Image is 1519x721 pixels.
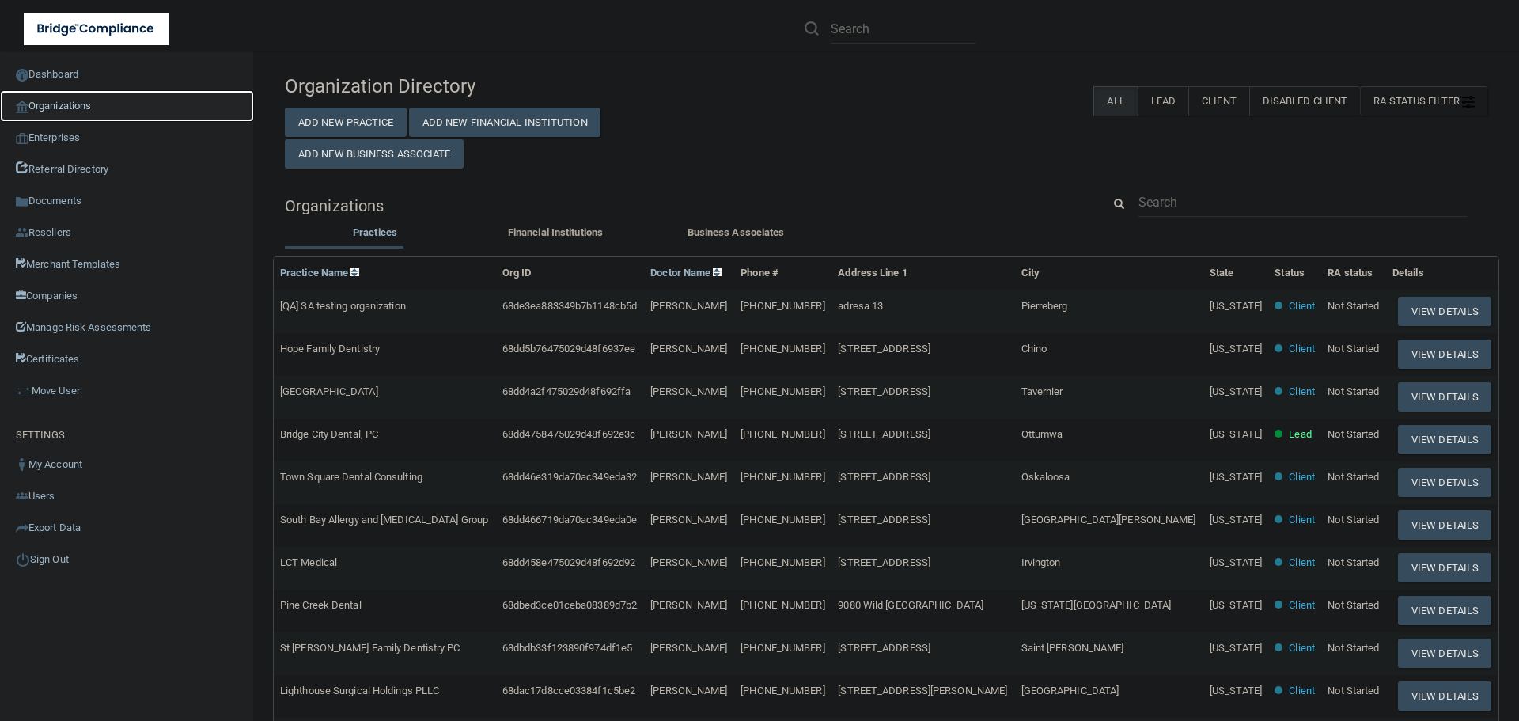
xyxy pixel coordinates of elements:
input: Search [1138,188,1468,217]
th: City [1015,257,1203,290]
img: briefcase.64adab9b.png [16,383,32,399]
button: Add New Financial Institution [409,108,600,137]
span: [PHONE_NUMBER] [741,685,824,696]
button: View Details [1398,639,1491,668]
li: Business Associate [646,223,826,246]
img: ic_user_dark.df1a06c3.png [16,458,28,471]
li: Practices [285,223,465,246]
span: [PERSON_NAME] [650,471,727,483]
span: 68dd5b76475029d48f6937ee [502,343,635,355]
span: [PERSON_NAME] [650,556,727,568]
span: RA Status Filter [1373,95,1475,107]
span: [STREET_ADDRESS] [838,343,930,355]
span: Pine Creek Dental [280,599,362,611]
span: [QA] SA testing organization [280,300,406,312]
img: ic_power_dark.7ecde6b1.png [16,552,30,567]
span: 68dd458e475029d48f692d92 [502,556,635,568]
span: [US_STATE] [1210,385,1262,397]
span: [STREET_ADDRESS] [838,428,930,440]
a: Practice Name [280,267,359,279]
span: Bridge City Dental, PC [280,428,378,440]
span: [STREET_ADDRESS] [838,514,930,526]
span: [PERSON_NAME] [650,642,727,654]
img: icon-filter@2x.21656d0b.png [1462,96,1475,108]
span: [PERSON_NAME] [650,385,727,397]
th: Address Line 1 [831,257,1014,290]
span: South Bay Allergy and [MEDICAL_DATA] Group [280,514,488,526]
span: Financial Institutions [508,226,603,238]
span: [US_STATE] [1210,514,1262,526]
span: Hope Family Dentistry [280,343,380,355]
span: 68dd4758475029d48f692e3c [502,428,635,440]
span: Not Started [1328,556,1379,568]
img: icon-export.b9366987.png [16,522,28,534]
span: Not Started [1328,642,1379,654]
img: icon-users.e205127d.png [16,490,28,503]
span: 68dac17d8cce03384f1c5be2 [502,685,635,696]
th: Details [1386,257,1498,290]
p: Client [1289,340,1315,359]
span: [US_STATE][GEOGRAPHIC_DATA] [1021,599,1172,611]
button: View Details [1398,425,1491,454]
label: Practices [293,223,457,242]
span: adresa 13 [838,300,883,312]
span: [PHONE_NUMBER] [741,556,824,568]
span: Business Associates [688,226,785,238]
span: [PHONE_NUMBER] [741,385,824,397]
th: Org ID [496,257,644,290]
label: All [1093,86,1137,116]
span: [PERSON_NAME] [650,343,727,355]
span: Town Square Dental Consulting [280,471,422,483]
span: [PERSON_NAME] [650,599,727,611]
span: Chino [1021,343,1047,355]
th: State [1203,257,1268,290]
span: [STREET_ADDRESS] [838,556,930,568]
span: St [PERSON_NAME] Family Dentistry PC [280,642,460,654]
img: ic_reseller.de258add.png [16,226,28,239]
p: Client [1289,681,1315,700]
span: [US_STATE] [1210,471,1262,483]
span: [PHONE_NUMBER] [741,300,824,312]
span: Not Started [1328,471,1379,483]
span: [STREET_ADDRESS] [838,385,930,397]
button: Add New Business Associate [285,139,464,169]
span: [STREET_ADDRESS] [838,471,930,483]
p: Client [1289,639,1315,658]
span: Not Started [1328,385,1379,397]
span: [US_STATE] [1210,428,1262,440]
input: Search [831,14,975,44]
span: [US_STATE] [1210,642,1262,654]
button: View Details [1398,681,1491,711]
label: Disabled Client [1249,86,1361,116]
button: View Details [1398,553,1491,582]
span: 68dd4a2f475029d48f692ffa [502,385,631,397]
img: bridge_compliance_login_screen.278c3ca4.svg [24,13,169,45]
span: 68dbed3ce01ceba08389d7b2 [502,599,637,611]
span: Ottumwa [1021,428,1063,440]
li: Financial Institutions [465,223,646,246]
span: [US_STATE] [1210,685,1262,696]
span: Not Started [1328,514,1379,526]
p: Client [1289,297,1315,316]
label: Financial Institutions [473,223,638,242]
span: [PHONE_NUMBER] [741,471,824,483]
button: View Details [1398,340,1491,369]
span: 68dd46e319da70ac349eda32 [502,471,637,483]
h5: Organizations [285,197,1078,214]
button: View Details [1398,297,1491,326]
span: Not Started [1328,300,1379,312]
span: [US_STATE] [1210,343,1262,355]
button: Add New Practice [285,108,407,137]
span: 68dbdb33f123890f974df1e5 [502,642,632,654]
span: Not Started [1328,685,1379,696]
span: Irvington [1021,556,1061,568]
th: Status [1268,257,1321,290]
p: Client [1289,382,1315,401]
button: View Details [1398,510,1491,540]
img: icon-documents.8dae5593.png [16,195,28,208]
label: Lead [1138,86,1188,116]
p: Client [1289,596,1315,615]
span: [PERSON_NAME] [650,685,727,696]
h4: Organization Directory [285,76,670,97]
span: Not Started [1328,428,1379,440]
